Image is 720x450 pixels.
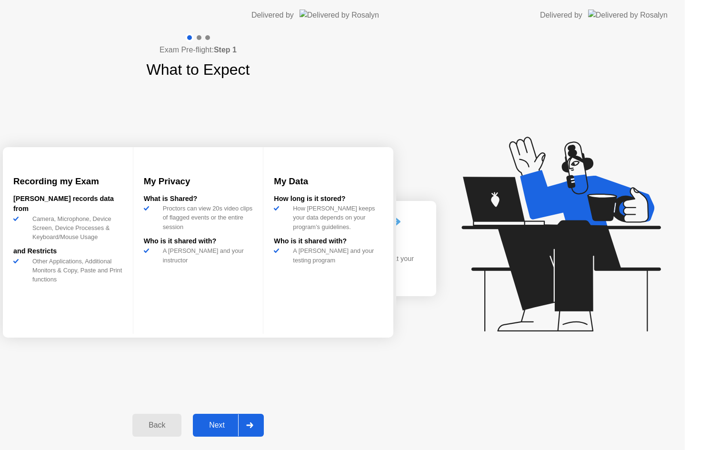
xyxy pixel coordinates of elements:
img: Delivered by Rosalyn [300,10,379,20]
button: Next [193,414,264,437]
img: Delivered by Rosalyn [588,10,668,20]
h3: Recording my Exam [13,175,122,188]
div: Back [135,421,179,430]
div: Who is it shared with? [274,236,383,247]
div: Delivered by [540,10,582,21]
div: Proctors can view 20s video clips of flagged events or the entire session [159,204,253,231]
div: Who is it shared with? [144,236,253,247]
div: What is Shared? [144,194,253,204]
div: A [PERSON_NAME] and your testing program [289,246,383,264]
h4: Exam Pre-flight: [160,44,237,56]
h1: What to Expect [147,58,250,81]
b: Step 1 [214,46,237,54]
div: Other Applications, Additional Monitors & Copy, Paste and Print functions [29,257,122,284]
div: How long is it stored? [274,194,383,204]
div: Delivered by [251,10,294,21]
div: and Restricts [13,246,122,257]
div: How [PERSON_NAME] keeps your data depends on your program’s guidelines. [289,204,383,231]
h3: My Privacy [144,175,253,188]
div: [PERSON_NAME] records data from [13,194,122,214]
h3: My Data [274,175,383,188]
div: A [PERSON_NAME] and your instructor [159,246,253,264]
div: Camera, Microphone, Device Screen, Device Processes & Keyboard/Mouse Usage [29,214,122,242]
div: Next [196,421,238,430]
button: Back [132,414,181,437]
